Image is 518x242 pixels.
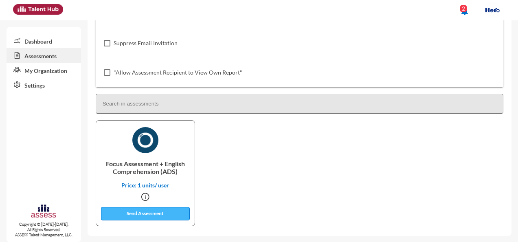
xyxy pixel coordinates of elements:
[460,6,470,16] mat-icon: notifications
[114,68,242,77] span: "Allow Assessment Recipient to View Own Report"
[103,182,188,189] p: Price: 1 units/ user
[7,63,81,77] a: My Organization
[101,207,190,220] button: Send Assessment
[96,94,503,114] input: Search in assessments
[31,204,57,220] img: assesscompany-logo.png
[114,38,178,48] span: Suppress Email Invitation
[7,77,81,92] a: Settings
[103,153,188,182] p: Focus Assessment + English Comprehension (ADS)
[7,48,81,63] a: Assessments
[7,222,81,238] p: Copyright © [DATE]-[DATE]. All Rights Reserved. ASSESS Talent Management, LLC.
[460,5,467,12] div: 2
[7,33,81,48] a: Dashboard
